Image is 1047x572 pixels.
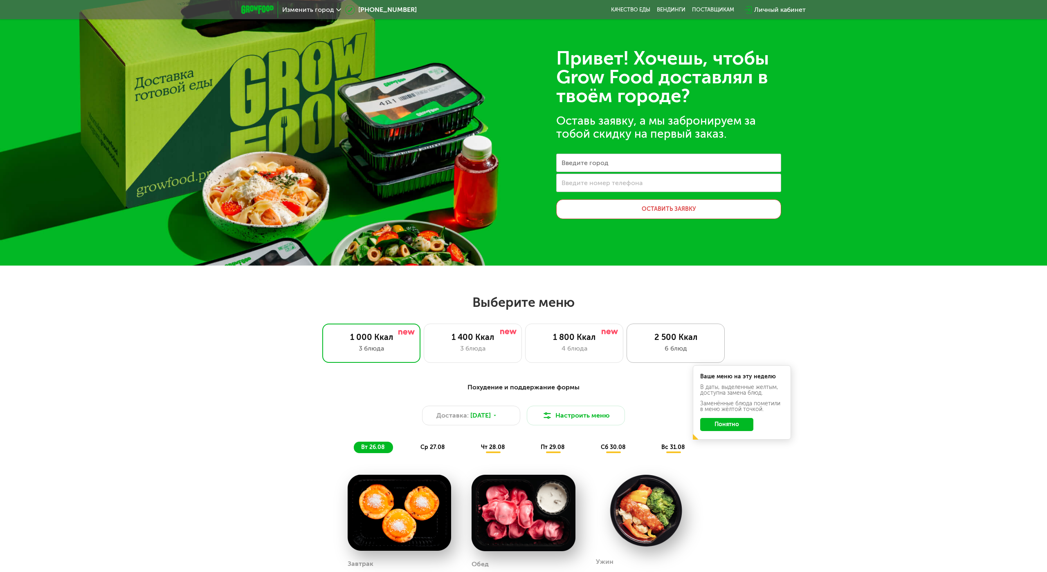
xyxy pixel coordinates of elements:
[534,344,615,353] div: 4 блюда
[556,49,781,105] div: Привет! Хочешь, чтобы Grow Food доставлял в твоём городе?
[754,5,806,15] div: Личный кабинет
[331,344,412,353] div: 3 блюда
[281,382,766,393] div: Похудение и поддержание формы
[361,444,385,451] span: вт 26.08
[635,344,716,353] div: 6 блюд
[432,344,513,353] div: 3 блюда
[541,444,565,451] span: пт 29.08
[700,401,784,412] div: Заменённые блюда пометили в меню жёлтой точкой.
[348,558,373,570] div: Завтрак
[657,7,685,13] a: Вендинги
[470,411,491,420] span: [DATE]
[331,332,412,342] div: 1 000 Ккал
[562,161,609,165] label: Введите город
[527,406,625,425] button: Настроить меню
[345,5,417,15] a: [PHONE_NUMBER]
[534,332,615,342] div: 1 800 Ккал
[700,384,784,396] div: В даты, выделенные желтым, доступна замена блюд.
[700,418,753,431] button: Понятно
[556,199,781,219] button: Оставить заявку
[562,181,643,185] label: Введите номер телефона
[635,332,716,342] div: 2 500 Ккал
[601,444,626,451] span: сб 30.08
[432,332,513,342] div: 1 400 Ккал
[692,7,734,13] div: поставщикам
[611,7,650,13] a: Качество еды
[661,444,685,451] span: вс 31.08
[420,444,445,451] span: ср 27.08
[700,374,784,380] div: Ваше меню на эту неделю
[282,7,334,13] span: Изменить город
[472,558,489,570] div: Обед
[596,556,613,568] div: Ужин
[436,411,469,420] span: Доставка:
[26,294,1021,311] h2: Выберите меню
[481,444,505,451] span: чт 28.08
[556,114,781,141] div: Оставь заявку, а мы забронируем за тобой скидку на первый заказ.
